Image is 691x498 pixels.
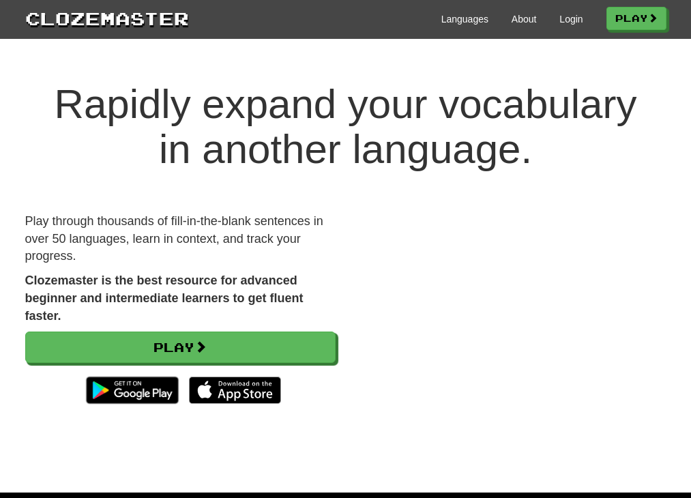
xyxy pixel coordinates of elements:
a: Play [606,7,666,30]
a: Languages [441,12,488,26]
img: Download_on_the_App_Store_Badge_US-UK_135x40-25178aeef6eb6b83b96f5f2d004eda3bffbb37122de64afbaef7... [189,377,281,404]
p: Play through thousands of fill-in-the-blank sentences in over 50 languages, learn in context, and... [25,213,336,265]
strong: Clozemaster is the best resource for advanced beginner and intermediate learners to get fluent fa... [25,274,304,322]
img: Get it on Google Play [79,370,185,411]
a: About [512,12,537,26]
a: Login [559,12,583,26]
a: Clozemaster [25,5,189,31]
a: Play [25,332,336,363]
